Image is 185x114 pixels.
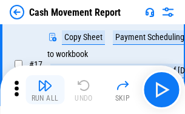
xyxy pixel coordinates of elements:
[62,30,105,45] div: Copy Sheet
[29,7,121,18] div: Cash Movement Report
[29,59,42,69] span: # 17
[161,5,175,19] img: Settings menu
[145,7,155,17] img: Support
[152,80,171,99] img: Main button
[38,78,52,93] img: Run All
[103,75,142,104] button: Skip
[10,5,24,19] img: Back
[115,95,130,102] div: Skip
[115,78,130,93] img: Skip
[25,75,64,104] button: Run All
[32,95,59,102] div: Run All
[47,50,88,59] div: to workbook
